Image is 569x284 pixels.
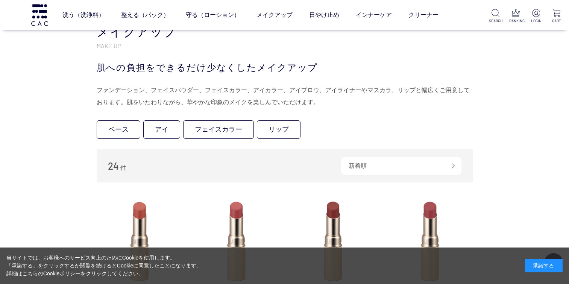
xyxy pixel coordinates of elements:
[341,157,461,175] div: 新着順
[108,160,119,172] span: 24
[256,5,293,26] a: メイクアップ
[30,4,49,26] img: logo
[257,120,300,139] a: リップ
[97,120,140,139] a: ベース
[97,42,473,50] p: MAKE UP
[525,259,563,272] div: 承諾する
[193,197,279,283] img: ＣＡＣリップスティック 牡丹（ぼたん）
[62,5,105,26] a: 洗う（洗浄料）
[97,61,473,74] div: 肌への負担をできるだけ少なくしたメイクアップ
[509,18,522,24] p: RANKING
[530,18,543,24] p: LOGIN
[489,18,502,24] p: SEARCH
[387,197,473,283] img: ＣＡＣリップスティック ピンクローズ
[97,197,182,283] img: ＣＡＣリップスティック 茜（あかね）
[550,18,563,24] p: CART
[356,5,392,26] a: インナーケア
[408,5,439,26] a: クリーナー
[120,164,126,171] span: 件
[550,9,563,24] a: CART
[121,5,169,26] a: 整える（パック）
[309,5,339,26] a: 日やけ止め
[43,270,81,276] a: Cookieポリシー
[186,5,240,26] a: 守る（ローション）
[509,9,522,24] a: RANKING
[97,84,473,108] div: ファンデーション、フェイスパウダー、フェイスカラー、アイカラー、アイブロウ、アイライナーやマスカラ、リップと幅広くご用意しております。肌をいたわりながら、華やかな印象のメイクを楽しんでいただけます。
[143,120,180,139] a: アイ
[530,9,543,24] a: LOGIN
[290,197,376,283] img: ＣＡＣリップスティック チョコベージュ
[183,120,254,139] a: フェイスカラー
[489,9,502,24] a: SEARCH
[6,254,202,278] div: 当サイトでは、お客様へのサービス向上のためにCookieを使用します。 「承諾する」をクリックするか閲覧を続けるとCookieに同意したことになります。 詳細はこちらの をクリックしてください。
